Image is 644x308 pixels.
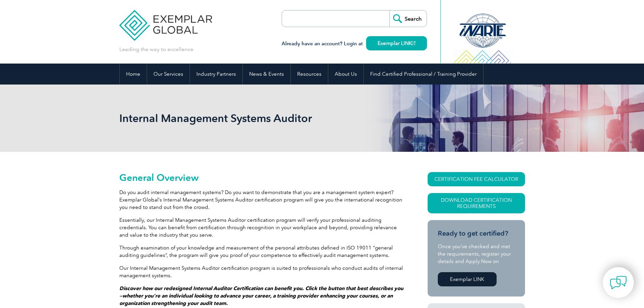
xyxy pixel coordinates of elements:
h2: General Overview [119,172,403,183]
p: Through examination of your knowledge and measurement of the personal attributes defined in ISO 1... [119,244,403,259]
h1: Internal Management Systems Auditor [119,112,379,125]
a: Home [120,64,147,85]
a: Find Certified Professional / Training Provider [364,64,483,85]
a: Download Certification Requirements [428,193,525,213]
p: Essentially, our Internal Management Systems Auditor certification program will verify your profe... [119,216,403,239]
a: Exemplar LINK [366,36,427,50]
p: Do you audit internal management systems? Do you want to demonstrate that you are a management sy... [119,189,403,211]
p: Leading the way to excellence [119,46,193,53]
a: Exemplar LINK [438,272,497,286]
img: contact-chat.png [610,274,627,291]
a: Industry Partners [190,64,242,85]
a: Resources [291,64,328,85]
a: About Us [328,64,363,85]
a: News & Events [243,64,290,85]
a: Our Services [147,64,190,85]
a: CERTIFICATION FEE CALCULATOR [428,172,525,186]
em: Discover how our redesigned Internal Auditor Certification can benefit you. Click the button that... [119,285,403,306]
h3: Already have an account? Login at [282,40,427,48]
h3: Ready to get certified? [438,229,515,238]
p: Once you’ve checked and met the requirements, register your details and Apply Now on [438,243,515,265]
img: open_square.png [412,41,415,45]
input: Search [389,10,427,27]
p: Our Internal Management Systems Auditor certification program is suited to professionals who cond... [119,264,403,279]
